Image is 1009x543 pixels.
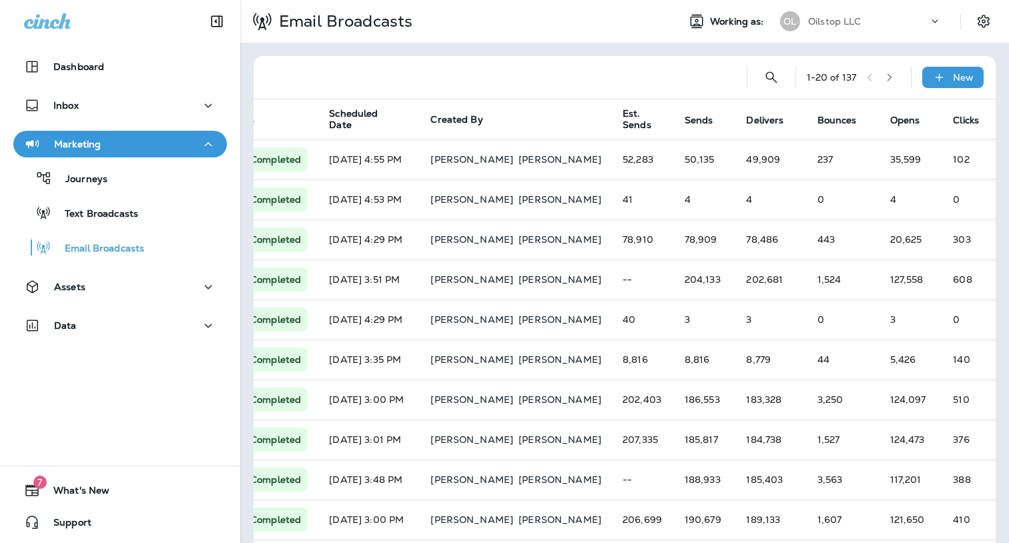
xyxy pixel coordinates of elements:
span: Bounces [817,115,857,126]
p: [PERSON_NAME] [519,314,601,325]
td: 78,910 [612,219,674,259]
span: 0 [953,193,960,205]
span: Open rate:71% (Opens/Sends) [890,153,922,165]
span: Click rate:0% (Clicks/Opens) [953,153,969,165]
button: Text Broadcasts [13,199,227,227]
td: 183,328 [735,380,806,420]
td: 3,250 [807,380,880,420]
td: 189,133 [735,500,806,540]
td: 78,486 [735,219,806,259]
span: Clicks [953,114,996,126]
button: Inbox [13,92,227,119]
button: Settings [972,9,996,33]
span: Open rate:100% (Opens/Sends) [890,314,896,326]
p: Completed [250,473,301,486]
td: 50,135 [674,139,736,179]
p: Assets [54,282,85,292]
button: 7What's New [13,477,227,504]
p: Email Broadcasts [51,243,144,255]
td: 188,933 [674,460,736,500]
span: Click rate:0% (Clicks/Opens) [953,514,970,526]
p: Email Broadcasts [274,11,412,31]
td: 185,817 [674,420,736,460]
td: 8,816 [674,340,736,380]
span: Est. Sends [623,108,669,131]
td: -- [612,460,674,500]
td: [DATE] 3:00 PM [318,500,420,540]
button: Journeys [13,164,227,192]
td: [DATE] 3:35 PM [318,340,420,380]
p: Completed [250,313,301,326]
span: Open rate:62% (Opens/Sends) [890,474,922,486]
span: Support [40,517,91,533]
td: 202,681 [735,259,806,300]
td: [DATE] 3:01 PM [318,420,420,460]
p: Completed [250,273,301,286]
p: [PERSON_NAME] [519,514,601,525]
p: [PERSON_NAME] [519,194,601,205]
span: Click rate:0% (Clicks/Opens) [953,474,970,486]
button: Support [13,509,227,536]
p: Inbox [53,100,79,111]
td: 41 [612,179,674,219]
p: [PERSON_NAME] [430,274,513,285]
td: 3 [735,300,806,340]
td: -- [612,259,674,300]
td: 3 [674,300,736,340]
td: 44 [807,340,880,380]
td: 237 [807,139,880,179]
span: Click rate:0% (Clicks/Opens) [953,274,972,286]
span: Open rate:67% (Opens/Sends) [890,394,926,406]
p: [PERSON_NAME] [430,234,513,245]
p: Text Broadcasts [51,208,138,221]
span: Open rate:64% (Opens/Sends) [890,514,925,526]
p: [PERSON_NAME] [430,514,513,525]
p: Completed [250,513,301,526]
p: [PERSON_NAME] [430,354,513,365]
td: [DATE] 4:29 PM [318,300,420,340]
p: [PERSON_NAME] [519,234,601,245]
span: Scheduled Date [329,108,414,131]
span: Created By [430,113,482,125]
p: [PERSON_NAME] [430,314,513,325]
td: 206,699 [612,500,674,540]
span: Open rate:26% (Opens/Sends) [890,233,922,245]
td: 204,133 [674,259,736,300]
button: Email Broadcasts [13,233,227,261]
td: 1,524 [807,259,880,300]
p: [PERSON_NAME] [430,154,513,165]
td: 0 [807,300,880,340]
td: 0 [807,179,880,219]
td: 3,563 [807,460,880,500]
p: Completed [250,153,301,166]
span: Clicks [953,115,979,126]
span: Click rate:0% (Clicks/Opens) [953,394,969,406]
td: 190,679 [674,500,736,540]
td: [DATE] 4:53 PM [318,179,420,219]
td: [DATE] 3:48 PM [318,460,420,500]
span: Delivers [746,115,783,126]
p: Journeys [52,173,107,186]
span: Scheduled Date [329,108,397,131]
p: Data [54,320,77,331]
button: Dashboard [13,53,227,80]
span: Click rate:1% (Clicks/Opens) [953,233,970,245]
button: Assets [13,274,227,300]
p: Completed [250,233,301,246]
p: Marketing [54,139,101,149]
td: 49,909 [735,139,806,179]
td: 184,738 [735,420,806,460]
span: Click rate:3% (Clicks/Opens) [953,354,970,366]
button: Data [13,312,227,339]
span: Open rate:67% (Opens/Sends) [890,434,925,446]
p: [PERSON_NAME] [430,474,513,485]
td: 186,553 [674,380,736,420]
p: [PERSON_NAME] [519,154,601,165]
td: 4 [674,179,736,219]
td: [DATE] 3:51 PM [318,259,420,300]
div: 1 - 20 of 137 [807,72,857,83]
span: Opens [890,114,938,126]
td: 4 [735,179,806,219]
p: [PERSON_NAME] [430,394,513,405]
span: Est. Sends [623,108,651,131]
